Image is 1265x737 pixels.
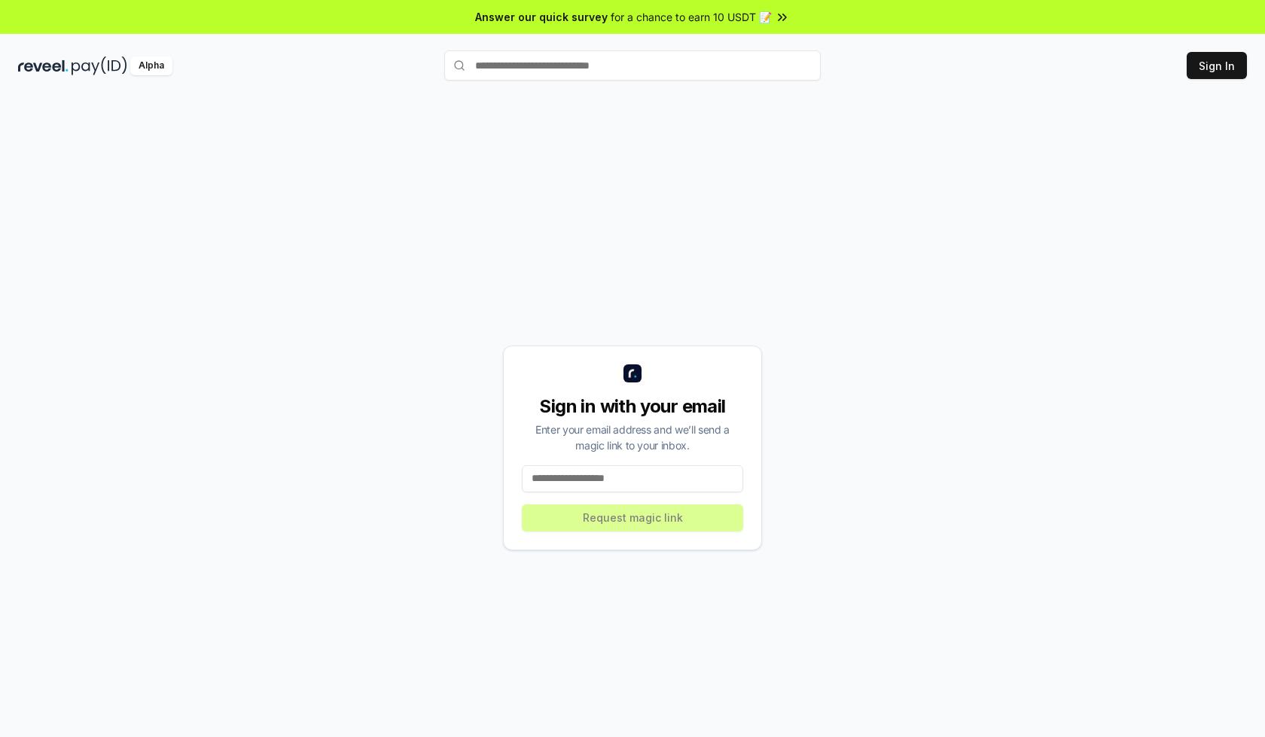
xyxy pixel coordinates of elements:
[72,56,127,75] img: pay_id
[623,364,642,382] img: logo_small
[522,394,743,419] div: Sign in with your email
[1187,52,1247,79] button: Sign In
[130,56,172,75] div: Alpha
[522,422,743,453] div: Enter your email address and we’ll send a magic link to your inbox.
[611,9,772,25] span: for a chance to earn 10 USDT 📝
[475,9,608,25] span: Answer our quick survey
[18,56,69,75] img: reveel_dark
